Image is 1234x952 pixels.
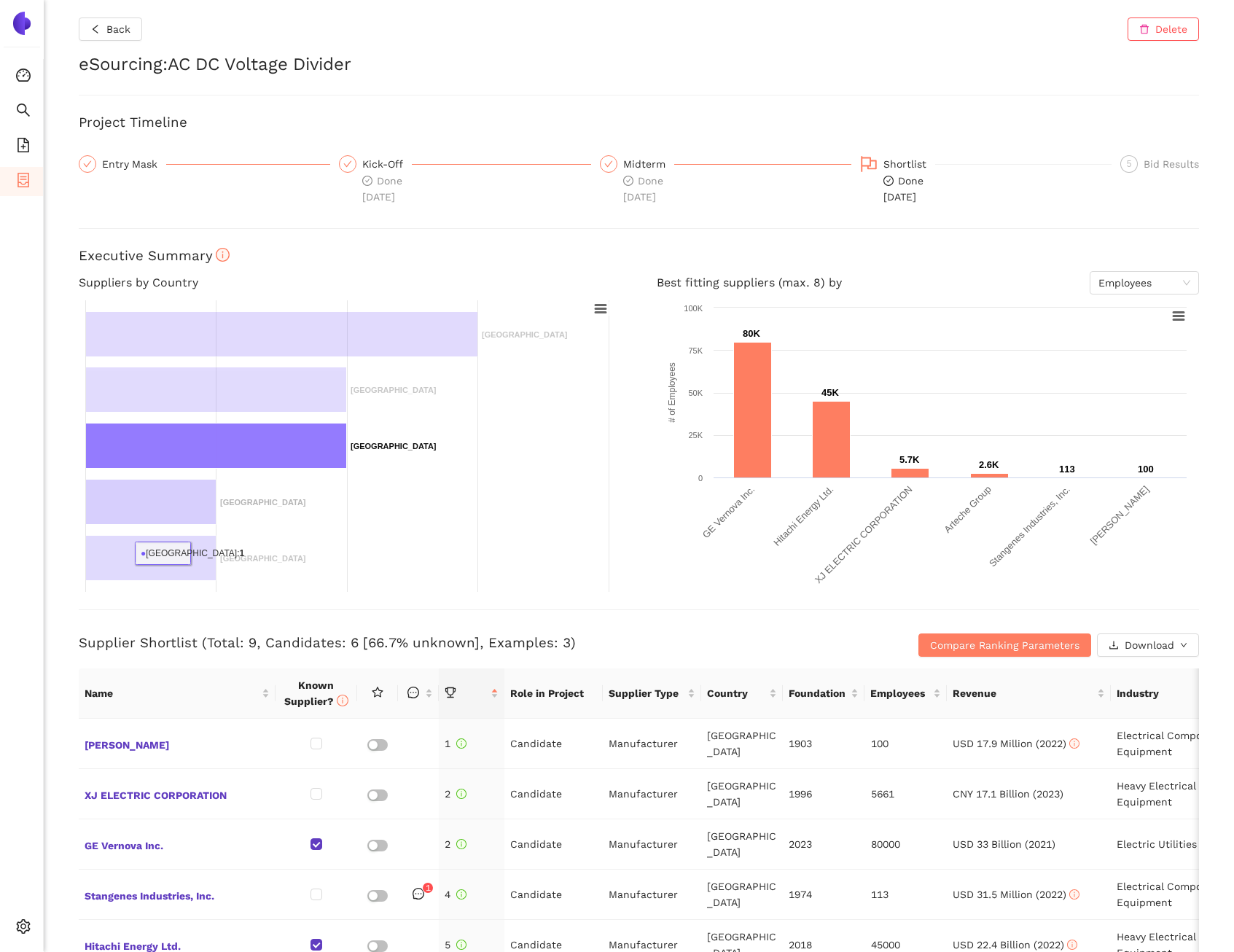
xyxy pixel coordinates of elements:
span: GE Vernova Inc. [85,835,270,854]
text: 100 [1138,464,1154,475]
span: 2 [445,788,466,800]
span: left [90,24,101,36]
span: info-circle [456,839,466,849]
th: this column's title is Name,this column is sortable [79,668,276,719]
span: Employees [1098,272,1190,294]
th: this column's title is Revenue,this column is sortable [947,668,1111,719]
div: Entry Mask [102,155,166,173]
span: 2 [445,838,466,850]
text: 80K [743,328,760,339]
div: Midterm [623,155,674,173]
h3: Supplier Shortlist (Total: 9, Candidates: 6 [66.7% unknown], Examples: 3) [79,633,826,652]
text: 2.6K [979,459,999,470]
td: 80000 [865,819,947,870]
div: Kick-Off [362,155,412,173]
button: Compare Ranking Parameters [918,633,1091,657]
td: [GEOGRAPHIC_DATA] [701,769,783,819]
h2: eSourcing : AC DC Voltage Divider [79,52,1199,77]
span: Back [106,21,130,37]
span: 5 [445,939,466,951]
span: info-circle [456,889,466,900]
span: Compare Ranking Parameters [930,637,1079,653]
span: Download [1125,637,1174,653]
span: check-circle [883,176,894,186]
h3: Project Timeline [79,113,1199,132]
span: info-circle [216,248,230,262]
th: this column's title is Employees,this column is sortable [864,668,946,719]
span: down [1180,641,1187,650]
span: container [16,168,31,197]
h3: Executive Summary [79,246,1199,265]
text: [GEOGRAPHIC_DATA] [482,330,568,339]
td: Candidate [504,819,603,870]
span: check-circle [623,176,633,186]
text: 0 [698,474,702,483]
text: [GEOGRAPHIC_DATA] [220,498,306,507]
span: CNY 17.1 Billion (2023) [953,788,1063,800]
text: 5.7K [899,454,920,465]
td: Candidate [504,719,603,769]
span: file-add [16,133,31,162]
th: this column is sortable [398,668,439,719]
td: 100 [865,719,947,769]
td: Manufacturer [603,769,701,819]
span: Supplier Type [609,685,684,701]
text: [PERSON_NAME] [1087,484,1150,547]
h4: Suppliers by Country [79,271,622,294]
span: info-circle [1069,738,1079,749]
span: USD 31.5 Million (2022) [953,889,1079,900]
span: Stangenes Industries, Inc. [85,885,270,904]
span: Delete [1155,21,1187,37]
text: 45K [821,387,839,398]
span: delete [1139,24,1149,36]
span: Employees [870,685,929,701]
span: USD 22.4 Billion (2022) [953,939,1077,951]
span: star [372,687,383,698]
span: Done [DATE] [623,175,663,203]
span: info-circle [1069,889,1079,900]
td: [GEOGRAPHIC_DATA] [701,719,783,769]
td: Manufacturer [603,819,701,870]
span: check [83,160,92,168]
span: trophy [445,687,456,698]
text: [GEOGRAPHIC_DATA] [351,386,437,394]
span: info-circle [456,940,466,950]
div: Entry Mask [79,155,330,173]
span: message [407,687,419,698]
td: [GEOGRAPHIC_DATA] [701,819,783,870]
div: Shortlist [883,155,935,173]
span: check [343,160,352,168]
td: 1996 [783,769,864,819]
span: 1 [445,738,466,749]
text: 50K [688,389,703,397]
text: Hitachi Energy Ltd. [771,484,835,548]
span: Done [DATE] [362,175,402,203]
span: check [604,160,613,168]
span: USD 33 Billion (2021) [953,838,1055,850]
td: Manufacturer [603,719,701,769]
text: 75K [688,346,703,355]
sup: 1 [423,883,433,893]
td: 113 [865,870,947,920]
text: 100K [684,304,703,313]
td: Manufacturer [603,870,701,920]
span: check-circle [362,176,372,186]
span: flag [860,155,878,173]
th: this column's title is Supplier Type,this column is sortable [603,668,701,719]
td: 1974 [783,870,864,920]
td: Candidate [504,769,603,819]
span: [PERSON_NAME] [85,734,270,753]
text: Arteche Group [942,484,993,535]
button: leftBack [79,17,142,41]
span: Revenue [953,685,1094,701]
span: message [413,888,424,900]
text: GE Vernova Inc. [700,484,757,541]
button: downloadDownloaddown [1097,633,1199,657]
span: info-circle [456,789,466,799]
button: deleteDelete [1128,17,1199,41]
text: [GEOGRAPHIC_DATA] [220,554,306,563]
span: dashboard [16,63,31,92]
td: [GEOGRAPHIC_DATA] [701,870,783,920]
span: XJ ELECTRIC CORPORATION [85,784,270,803]
td: 2023 [783,819,864,870]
